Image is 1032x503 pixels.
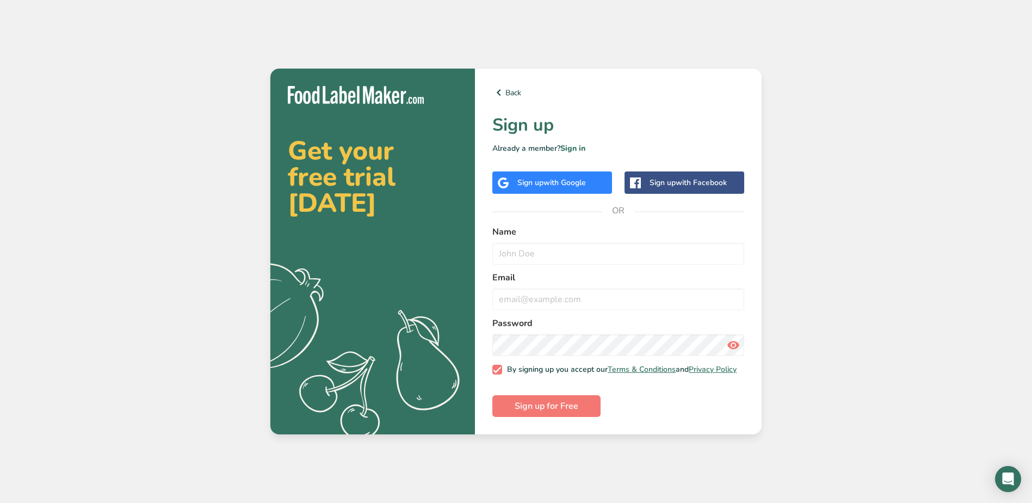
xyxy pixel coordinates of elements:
[560,143,585,154] a: Sign in
[502,365,737,375] span: By signing up you accept our and
[492,86,744,99] a: Back
[650,177,727,188] div: Sign up
[515,400,578,413] span: Sign up for Free
[288,138,458,216] h2: Get your free trial [DATE]
[608,364,676,375] a: Terms & Conditions
[492,225,744,238] label: Name
[492,243,744,265] input: John Doe
[689,364,737,375] a: Privacy Policy
[288,86,424,104] img: Food Label Maker
[492,143,744,154] p: Already a member?
[517,177,586,188] div: Sign up
[676,177,727,188] span: with Facebook
[543,177,586,188] span: with Google
[492,289,744,310] input: email@example.com
[995,466,1021,492] div: Open Intercom Messenger
[492,112,744,138] h1: Sign up
[492,271,744,284] label: Email
[492,317,744,330] label: Password
[602,194,635,227] span: OR
[492,395,601,417] button: Sign up for Free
